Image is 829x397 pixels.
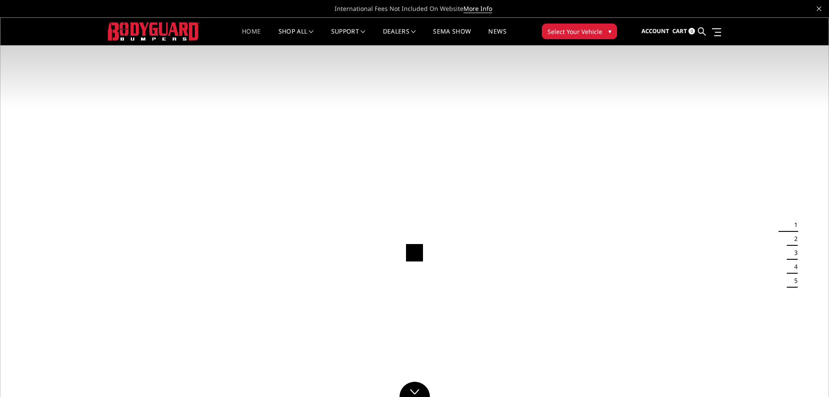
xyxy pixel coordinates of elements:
button: 5 of 5 [789,274,798,288]
span: Account [641,27,669,35]
button: 1 of 5 [789,218,798,232]
a: Dealers [383,28,416,45]
a: Support [331,28,366,45]
a: Account [641,20,669,43]
a: shop all [279,28,314,45]
a: News [488,28,506,45]
span: 0 [688,28,695,34]
a: Click to Down [399,382,430,397]
span: Cart [672,27,687,35]
a: Cart 0 [672,20,695,43]
a: More Info [463,4,492,13]
span: Select Your Vehicle [547,27,602,36]
button: 4 of 5 [789,260,798,274]
button: 2 of 5 [789,232,798,246]
a: Home [242,28,261,45]
span: ▾ [608,27,611,36]
button: Select Your Vehicle [542,24,617,39]
button: 3 of 5 [789,246,798,260]
a: SEMA Show [433,28,471,45]
img: BODYGUARD BUMPERS [108,22,199,40]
